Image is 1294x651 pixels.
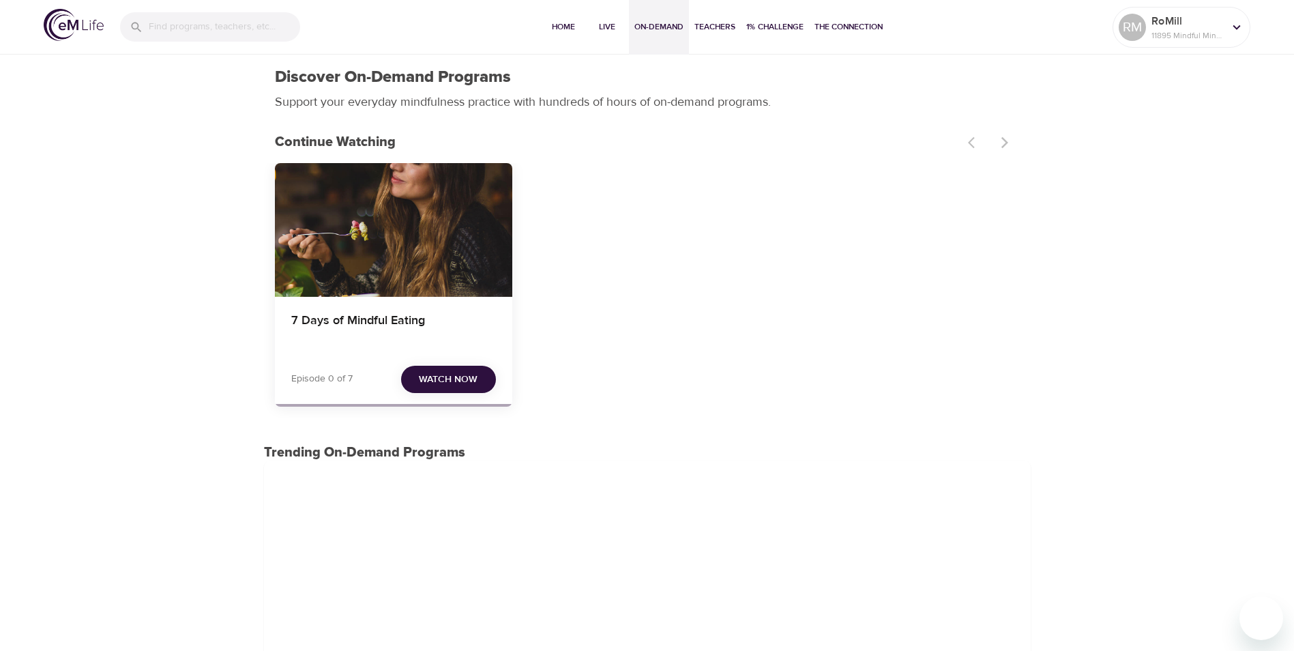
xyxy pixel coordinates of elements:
input: Find programs, teachers, etc... [149,12,300,42]
h4: 7 Days of Mindful Eating [291,313,496,346]
p: RoMill [1151,13,1224,29]
span: Watch Now [419,371,477,388]
button: Watch Now [401,366,496,394]
span: On-Demand [634,20,683,34]
h1: Discover On-Demand Programs [275,68,511,87]
span: 1% Challenge [746,20,804,34]
h3: Continue Watching [275,134,960,150]
span: Teachers [694,20,735,34]
img: logo [44,9,104,41]
h3: Trending On-Demand Programs [264,445,1031,461]
p: Support your everyday mindfulness practice with hundreds of hours of on-demand programs. [275,93,786,111]
button: 7 Days of Mindful Eating [275,163,512,297]
iframe: Button to launch messaging window [1239,596,1283,640]
span: Live [591,20,623,34]
span: Home [547,20,580,34]
p: 11895 Mindful Minutes [1151,29,1224,42]
p: Episode 0 of 7 [291,372,353,386]
span: The Connection [814,20,883,34]
div: RM [1119,14,1146,41]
